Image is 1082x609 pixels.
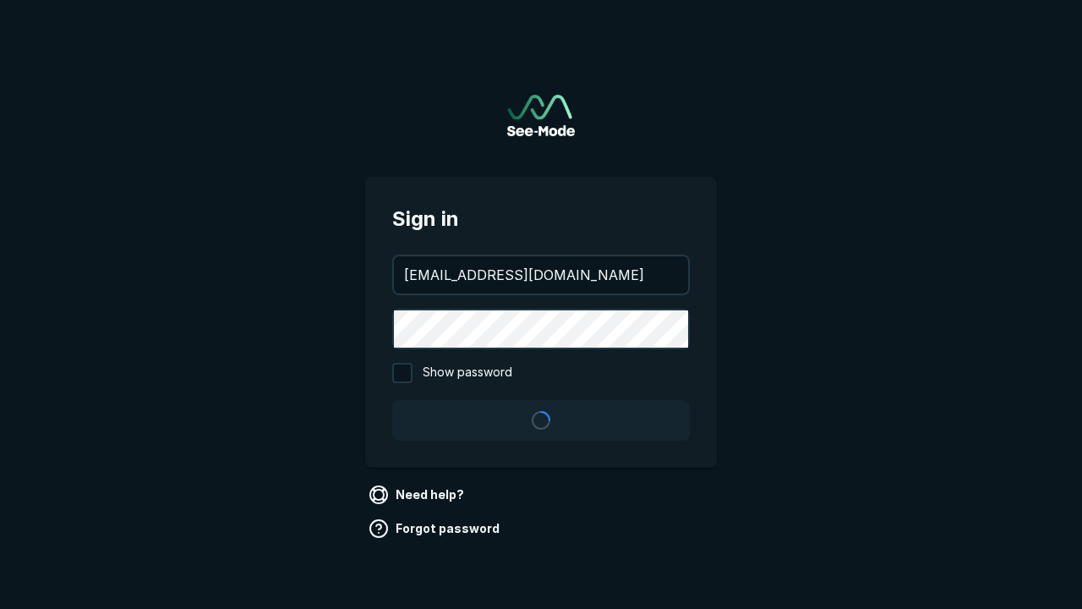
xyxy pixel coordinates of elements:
a: Forgot password [365,515,506,542]
span: Show password [423,363,512,383]
input: your@email.com [394,256,688,294]
a: Need help? [365,481,471,508]
img: See-Mode Logo [507,95,575,136]
span: Sign in [392,204,690,234]
a: Go to sign in [507,95,575,136]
